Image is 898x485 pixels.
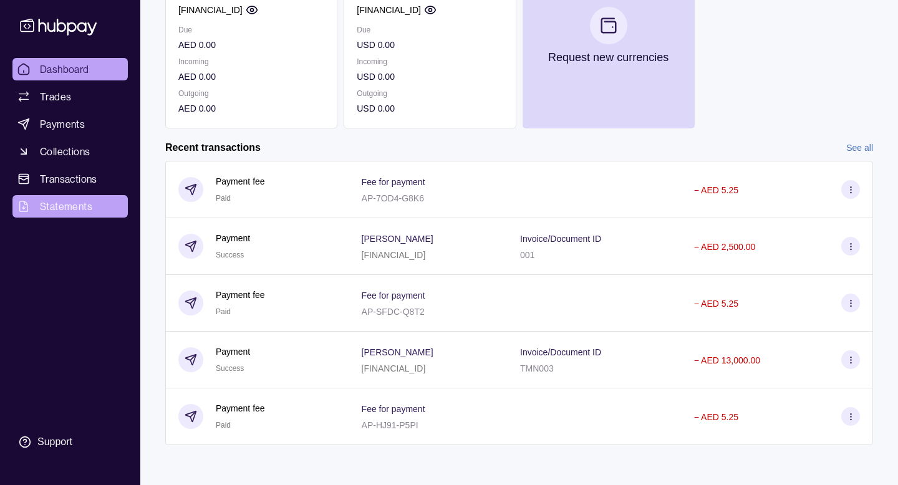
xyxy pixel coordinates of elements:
[40,62,89,77] span: Dashboard
[40,144,90,159] span: Collections
[40,117,85,132] span: Payments
[12,429,128,455] a: Support
[178,23,324,37] p: Due
[12,113,128,135] a: Payments
[357,70,503,84] p: USD 0.00
[362,234,433,244] p: [PERSON_NAME]
[216,421,231,430] span: Paid
[165,141,261,155] h2: Recent transactions
[216,231,250,245] p: Payment
[362,404,425,414] p: Fee for payment
[178,3,243,17] p: [FINANCIAL_ID]
[178,87,324,100] p: Outgoing
[12,195,128,218] a: Statements
[694,185,738,195] p: − AED 5.25
[12,140,128,163] a: Collections
[12,85,128,108] a: Trades
[362,307,425,317] p: AP-SFDC-Q8T2
[40,89,71,104] span: Trades
[178,38,324,52] p: AED 0.00
[216,401,265,415] p: Payment fee
[178,70,324,84] p: AED 0.00
[37,435,72,449] div: Support
[216,175,265,188] p: Payment fee
[520,347,601,357] p: Invoice/Document ID
[694,412,738,422] p: − AED 5.25
[12,168,128,190] a: Transactions
[216,288,265,302] p: Payment fee
[362,363,426,373] p: [FINANCIAL_ID]
[216,251,244,259] span: Success
[216,307,231,316] span: Paid
[362,193,424,203] p: AP-7OD4-G8K6
[357,87,503,100] p: Outgoing
[520,363,554,373] p: TMN003
[362,177,425,187] p: Fee for payment
[362,347,433,357] p: [PERSON_NAME]
[12,58,128,80] a: Dashboard
[40,171,97,186] span: Transactions
[357,3,421,17] p: [FINANCIAL_ID]
[362,420,418,430] p: AP-HJ91-P5PI
[216,345,250,358] p: Payment
[357,38,503,52] p: USD 0.00
[548,50,669,64] p: Request new currencies
[357,55,503,69] p: Incoming
[216,364,244,373] span: Success
[694,242,755,252] p: − AED 2,500.00
[357,102,503,115] p: USD 0.00
[846,141,873,155] a: See all
[694,299,738,309] p: − AED 5.25
[178,55,324,69] p: Incoming
[520,250,534,260] p: 001
[362,250,426,260] p: [FINANCIAL_ID]
[40,199,92,214] span: Statements
[694,355,760,365] p: − AED 13,000.00
[357,23,503,37] p: Due
[520,234,601,244] p: Invoice/Document ID
[362,291,425,300] p: Fee for payment
[178,102,324,115] p: AED 0.00
[216,194,231,203] span: Paid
